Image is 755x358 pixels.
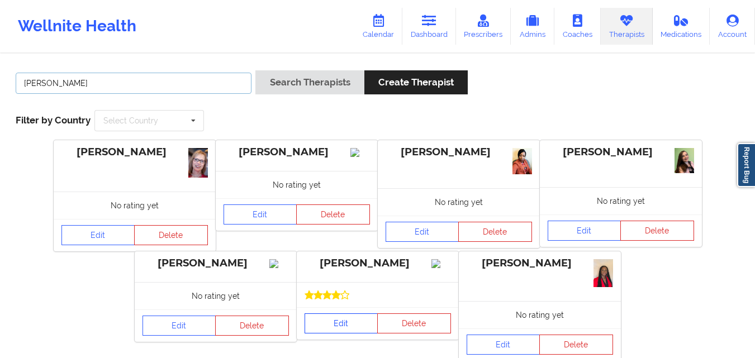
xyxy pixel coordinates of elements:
img: Image%2Fplaceholer-image.png [350,148,370,157]
button: Delete [458,222,532,242]
button: Delete [620,221,694,241]
div: No rating yet [459,301,621,328]
img: c132c3b5-c183-4745-b6ea-9f9f03ba02a7_2024-04-19-18-51-03-646.jpg [512,148,532,174]
a: Admins [511,8,554,45]
a: Account [710,8,755,45]
div: No rating yet [216,171,378,198]
div: [PERSON_NAME] [61,146,208,159]
div: No rating yet [135,282,297,309]
a: Edit [143,316,216,336]
a: Edit [61,225,135,245]
a: Medications [653,8,710,45]
div: No rating yet [54,192,216,219]
div: [PERSON_NAME] [224,146,370,159]
a: Edit [224,204,297,225]
a: Edit [386,222,459,242]
div: [PERSON_NAME] [467,257,613,270]
a: Edit [548,221,621,241]
span: Filter by Country [16,114,91,126]
div: [PERSON_NAME] [143,257,289,270]
a: Calendar [354,8,402,45]
div: Select Country [103,117,158,125]
a: Coaches [554,8,601,45]
a: Edit [467,335,540,355]
div: [PERSON_NAME] [386,146,532,159]
button: Delete [377,313,451,333]
input: Search Keywords [16,73,251,94]
div: [PERSON_NAME] [305,257,451,270]
img: Image%2Fplaceholer-image.png [269,259,289,268]
a: Report Bug [737,143,755,187]
button: Search Therapists [255,70,364,94]
a: Therapists [601,8,653,45]
a: Edit [305,313,378,333]
div: No rating yet [378,188,540,216]
button: Delete [134,225,208,245]
img: 58cc3b8e-6c8a-4319-b1a8-beb9946d6294Screenshot_20241023_130346_WhatsApp.jpg [593,259,613,287]
div: [PERSON_NAME] [548,146,694,159]
button: Delete [215,316,289,336]
img: Image%2Fplaceholer-image.png [431,259,451,268]
button: Delete [539,335,613,355]
button: Create Therapist [364,70,468,94]
a: Dashboard [402,8,456,45]
img: bb95d0a7-8906-4e25-a594-057c32caad33_20190125_152921732_iOS.jpg [188,148,208,178]
a: Prescribers [456,8,511,45]
img: da2e9aff-93bd-495b-8318-456cca873720Screenshot_2024-08-16_150227.png [675,148,694,173]
div: No rating yet [540,187,702,214]
button: Delete [296,204,370,225]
